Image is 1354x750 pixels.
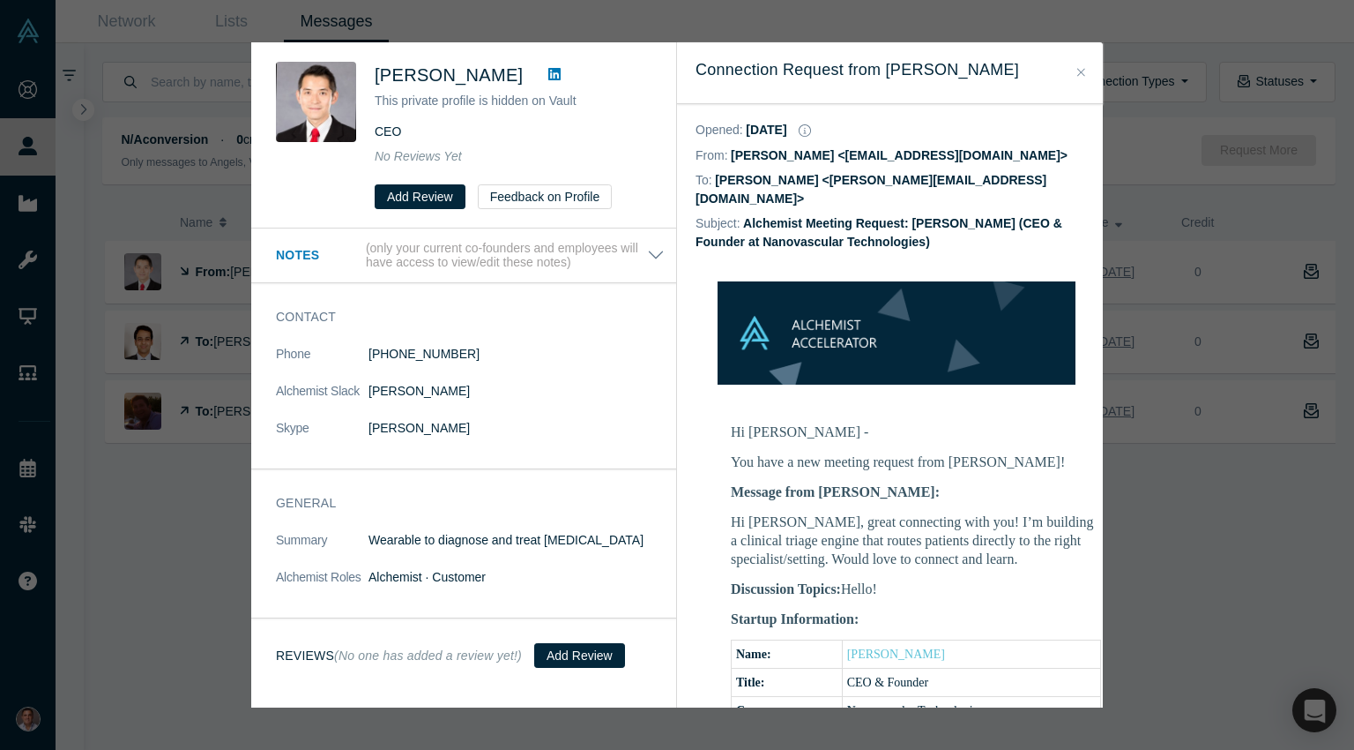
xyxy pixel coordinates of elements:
h3: Notes [276,246,362,265]
h3: General [276,494,640,513]
b: Startup Information: [731,611,859,626]
dd: Alchemist Meeting Request: [PERSON_NAME] (CEO & Founder at Nanovascular Technologies) [696,216,1062,249]
td: Nanovascular Technologies [842,696,1100,724]
dt: From: [696,146,728,165]
dd: Alchemist · Customer [368,568,665,587]
p: Hi [PERSON_NAME], great connecting with you! I’m building a clinical triage engine that routes pa... [731,513,1101,568]
b: Discussion Topics: [731,581,841,596]
h3: Reviews [276,647,522,665]
dt: Phone [276,345,368,382]
dd: [PERSON_NAME] [368,382,665,401]
button: Close [1072,63,1090,83]
h3: Contact [276,308,640,326]
dt: To: [696,171,712,190]
dt: Alchemist Slack [276,382,368,419]
b: Title: [736,676,764,689]
dt: Summary [276,531,368,568]
dt: Skype [276,419,368,456]
img: banner-small-topicless.png [718,281,1075,385]
span: CEO [375,124,401,139]
p: This private profile is hidden on Vault [375,92,651,110]
b: Company: [736,704,792,717]
button: Notes (only your current co-founders and employees will have access to view/edit these notes) [276,241,665,271]
a: [PHONE_NUMBER] [368,347,480,361]
dt: Opened : [696,121,743,139]
button: Feedback on Profile [478,184,613,209]
p: Wearable to diagnose and treat [MEDICAL_DATA] [368,531,665,550]
button: Add Review [375,184,465,209]
p: (only your current co-founders and employees will have access to view/edit these notes) [366,241,647,271]
h3: Connection Request from [PERSON_NAME] [696,58,1084,82]
b: Name: [736,648,771,661]
p: You have a new meeting request from [PERSON_NAME]! [731,453,1101,471]
dd: [PERSON_NAME] <[PERSON_NAME][EMAIL_ADDRESS][DOMAIN_NAME]> [696,173,1046,206]
img: Ethan Yang's Profile Image [276,62,356,142]
b: Message from [PERSON_NAME]: [731,484,940,499]
button: Add Review [534,643,625,668]
p: Hi [PERSON_NAME] - [731,423,1101,441]
dd: [DATE] [746,123,786,137]
span: [PERSON_NAME] [375,65,523,85]
dt: Subject: [696,214,740,233]
span: No Reviews Yet [375,149,462,163]
a: [PERSON_NAME] [847,648,945,661]
dd: [PERSON_NAME] [368,419,665,438]
dd: [PERSON_NAME] <[EMAIL_ADDRESS][DOMAIN_NAME]> [731,148,1068,162]
td: CEO & Founder [842,668,1100,696]
dt: Alchemist Roles [276,568,368,605]
small: (No one has added a review yet!) [334,649,522,663]
p: Hello! [731,580,1101,598]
